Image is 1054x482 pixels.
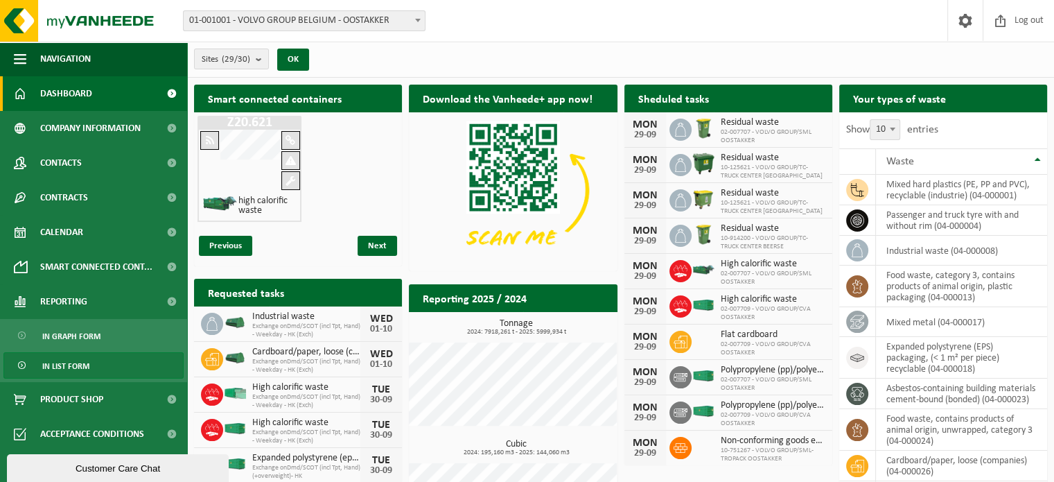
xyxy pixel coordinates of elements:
td: mixed hard plastics (PE, PP and PVC), recyclable (industrie) (04-000001) [876,175,1047,205]
div: 29-09 [631,413,659,423]
span: 02-007709 - VOLVO GROUP/CVA OOSTAKKER [721,305,825,322]
a: In graph form [3,322,184,349]
img: HK-XK-22-GN-00 [223,352,247,364]
span: High calorific waste [721,294,825,305]
span: Polypropylene (pp)/polyethyleentereftalaat (pet) plastic straps [721,365,825,376]
span: 01-001001 - VOLVO GROUP BELGIUM - OOSTAKKER [183,10,425,31]
span: 2024: 7918,261 t - 2025: 5999,934 t [416,329,617,336]
div: 29-09 [631,343,659,352]
span: 01-001001 - VOLVO GROUP BELGIUM - OOSTAKKER [184,11,425,31]
span: Industrial waste [252,311,360,322]
span: Non-conforming goods ex. automobile [721,436,825,447]
div: TUE [367,420,395,431]
div: 29-09 [631,307,659,317]
span: Expanded polystyrene (eps) packaging, (< 1 m² per piece) recyclable [252,453,360,464]
a: View reporting [523,311,616,339]
span: 10 [870,120,899,139]
div: TUE [367,384,395,395]
img: WB-0240-HPE-GN-50 [692,223,715,246]
span: High calorific waste [721,259,825,270]
span: 10-125621 - VOLVO GROUP/TC- TRUCK CENTER [GEOGRAPHIC_DATA] [721,199,825,216]
div: 30-09 [367,431,395,440]
h3: Tonnage [416,319,617,336]
div: 29-09 [631,236,659,246]
img: WB-1100-HPE-GN-01 [692,152,715,175]
td: expanded polystyrene (EPS) packaging, (< 1 m² per piece) recyclable (04-000018) [876,337,1047,379]
span: Exchange onDmd/SCOT (incl Tpt, Hand) - Weekday - HK (Exch) [252,322,360,339]
span: In list form [42,353,89,379]
div: MON [631,402,659,413]
span: 2024: 195,160 m3 - 2025: 144,060 m3 [416,449,617,456]
img: HK-XC-40-GN-00 [692,370,715,382]
img: HK-XK-22-GN-00 [223,316,247,329]
td: food waste, category 3, contains products of animal origin, plastic packaging (04-000013) [876,266,1047,307]
div: MON [631,261,659,272]
img: HK-XP-30-GN-00 [223,387,247,399]
div: 29-09 [631,166,659,175]
iframe: chat widget [7,451,231,482]
span: 10 [870,119,900,140]
a: In list form [3,352,184,379]
td: industrial waste (04-000008) [876,236,1047,266]
img: WB-0240-HPE-GN-50 [692,117,715,140]
span: 02-007709 - VOLVO GROUP/CVA OOSTAKKER [721,411,825,428]
img: WB-1100-HPE-GN-50 [692,187,715,211]
img: HK-XC-40-GN-00 [692,299,715,311]
div: MON [631,367,659,378]
h2: Smart connected containers [194,85,402,112]
span: Residual waste [721,153,825,164]
span: Residual waste [721,117,825,128]
count: (29/30) [222,55,250,64]
div: 30-09 [367,395,395,405]
span: In graph form [42,323,100,350]
div: 29-09 [631,201,659,211]
div: MON [631,190,659,201]
span: 02-007707 - VOLVO GROUP/SML OOSTAKKER [721,376,825,393]
span: Product Shop [40,382,103,417]
h1: Z20.621 [201,116,298,130]
div: TUE [367,455,395,466]
span: Cardboard/paper, loose (companies) [252,347,360,358]
span: Exchange onDmd/SCOT (incl Tpt, Hand) (+overweight)- HK [252,464,360,481]
h2: Requested tasks [194,279,298,306]
label: Show entries [846,124,938,135]
div: WED [367,313,395,325]
img: Download de VHEPlus App [409,112,617,268]
div: WED [367,349,395,360]
span: Smart connected cont... [40,250,152,284]
div: MON [631,296,659,307]
h2: Your types of waste [839,85,960,112]
img: HK-XC-40-GN-00 [692,405,715,418]
span: 02-007709 - VOLVO GROUP/CVA OOSTAKKER [721,341,825,357]
td: passenger and truck tyre with and without rim (04-000004) [876,205,1047,236]
div: 29-09 [631,272,659,282]
div: 01-10 [367,325,395,334]
img: HK-XZ-20-GN-01 [202,195,237,212]
button: Sites(29/30) [194,49,269,69]
h4: high calorific waste [238,196,295,216]
span: Navigation [40,42,91,76]
span: Residual waste [721,188,825,199]
img: HK-XC-40-GN-00 [223,458,247,470]
span: Exchange onDmd/SCOT (incl Tpt, Hand) - Weekday - HK (Exch) [252,429,360,445]
span: Residual waste [721,223,825,234]
div: MON [631,225,659,236]
div: 01-10 [367,360,395,370]
span: Next [358,236,397,256]
span: Company information [40,111,141,146]
span: 10-125621 - VOLVO GROUP/TC- TRUCK CENTER [GEOGRAPHIC_DATA] [721,164,825,180]
span: Acceptance conditions [40,417,144,451]
h2: Download the Vanheede+ app now! [409,85,606,112]
td: asbestos-containing building materials cement-bound (bonded) (04-000023) [876,379,1047,409]
td: mixed metal (04-000017) [876,307,1047,337]
span: Calendar [40,215,83,250]
span: Contracts [40,180,88,215]
div: 29-09 [631,378,659,388]
span: 02-007707 - VOLVO GROUP/SML OOSTAKKER [721,128,825,145]
span: 10-751267 - VOLVO GROUP/SML-TROPACK OOSTAKKER [721,447,825,463]
button: OK [277,49,309,71]
img: HK-XC-40-GN-00 [223,422,247,435]
div: MON [631,119,659,130]
td: food waste, contains products of animal origin, unwrapped, category 3 (04-000024) [876,409,1047,451]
